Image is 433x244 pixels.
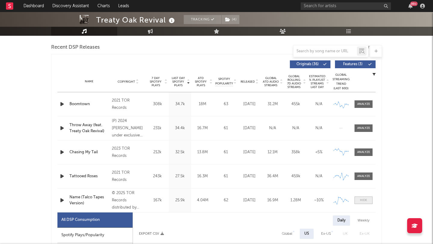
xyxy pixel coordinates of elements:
div: 13.8M [193,149,212,155]
span: Estimated % Playlist Streams Last Day [309,75,325,89]
div: N/A [309,125,329,131]
div: 167k [148,197,167,203]
div: All DSP Consumption [57,212,133,228]
div: Global [282,230,292,237]
div: © 2025 TOR Records distributed by Interscope Records [112,190,145,211]
div: All DSP Consumption [61,216,100,224]
button: Tracking [184,15,221,24]
div: 12.1M [263,149,283,155]
div: 31.2M [263,101,283,107]
div: Treaty Oak Revival [96,15,176,25]
div: Global Streaming Trend (Last 60D) [332,73,350,91]
div: [DATE] [239,125,259,131]
span: Originals ( 36 ) [294,63,321,66]
a: Tattooed Roses [69,173,109,179]
div: Spotify Plays/Popularity [57,228,133,243]
input: Search by song name or URL [293,49,357,54]
button: (4) [222,15,239,24]
div: 455k [286,101,306,107]
div: 61 [215,125,236,131]
div: 27.5k [170,173,190,179]
span: Last Day Spotify Plays [170,76,186,87]
button: Export CSV [139,232,164,236]
div: 459k [286,173,306,179]
div: 2021 TOR Records [112,97,145,111]
div: 4.04M [193,197,212,203]
a: Throw Away (feat. Treaty Oak Revival) [69,122,109,134]
div: N/A [309,101,329,107]
div: ~ 10 % [309,197,329,203]
a: Name (Talco Tapes Version) [69,194,109,206]
span: Copyright [118,80,135,84]
div: 18M [193,101,212,107]
div: 358k [286,149,306,155]
div: 2023 TOR Records [112,145,145,160]
div: [DATE] [239,149,259,155]
button: Features(3) [335,60,376,68]
div: N/A [309,173,329,179]
div: 63 [215,101,236,107]
div: 2021 TOR Records [112,169,145,184]
span: Features ( 3 ) [339,63,367,66]
span: Recent DSP Releases [51,44,100,51]
div: 231k [148,125,167,131]
div: 16.7M [193,125,212,131]
button: Originals(36) [290,60,330,68]
div: [DATE] [239,101,259,107]
div: 99 + [410,2,418,6]
span: Released [241,80,255,84]
div: Ex-US [321,230,331,237]
div: 61 [215,173,236,179]
div: Weekly [353,215,374,226]
span: Global Rolling 7D Audio Streams [286,75,302,89]
a: Chasing My Tail [69,149,109,155]
div: 16.3M [193,173,212,179]
div: 1.28M [286,197,306,203]
div: [DATE] [239,173,259,179]
div: Daily [333,215,350,226]
div: 62 [215,197,236,203]
div: US [304,230,309,237]
a: Boomtown [69,101,109,107]
div: 34.7k [170,101,190,107]
div: 25.9k [170,197,190,203]
span: Spotify Popularity [215,77,233,86]
div: <5% [309,149,329,155]
div: 36.4M [263,173,283,179]
div: (P) 2024 [PERSON_NAME] under exclusive license to Alamo Records [112,117,145,139]
span: ATD Spotify Plays [193,76,209,87]
div: [DATE] [239,197,259,203]
div: Name [69,79,109,84]
div: 243k [148,173,167,179]
div: N/A [263,125,283,131]
span: 7 Day Spotify Plays [148,76,164,87]
span: ( 4 ) [221,15,240,24]
button: 99+ [408,4,413,8]
div: 308k [148,101,167,107]
div: 32.5k [170,149,190,155]
span: Global ATD Audio Streams [263,76,279,87]
input: Search for artists [301,2,391,10]
div: N/A [286,125,306,131]
div: 16.9M [263,197,283,203]
div: 34.4k [170,125,190,131]
div: 61 [215,149,236,155]
div: 212k [148,149,167,155]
